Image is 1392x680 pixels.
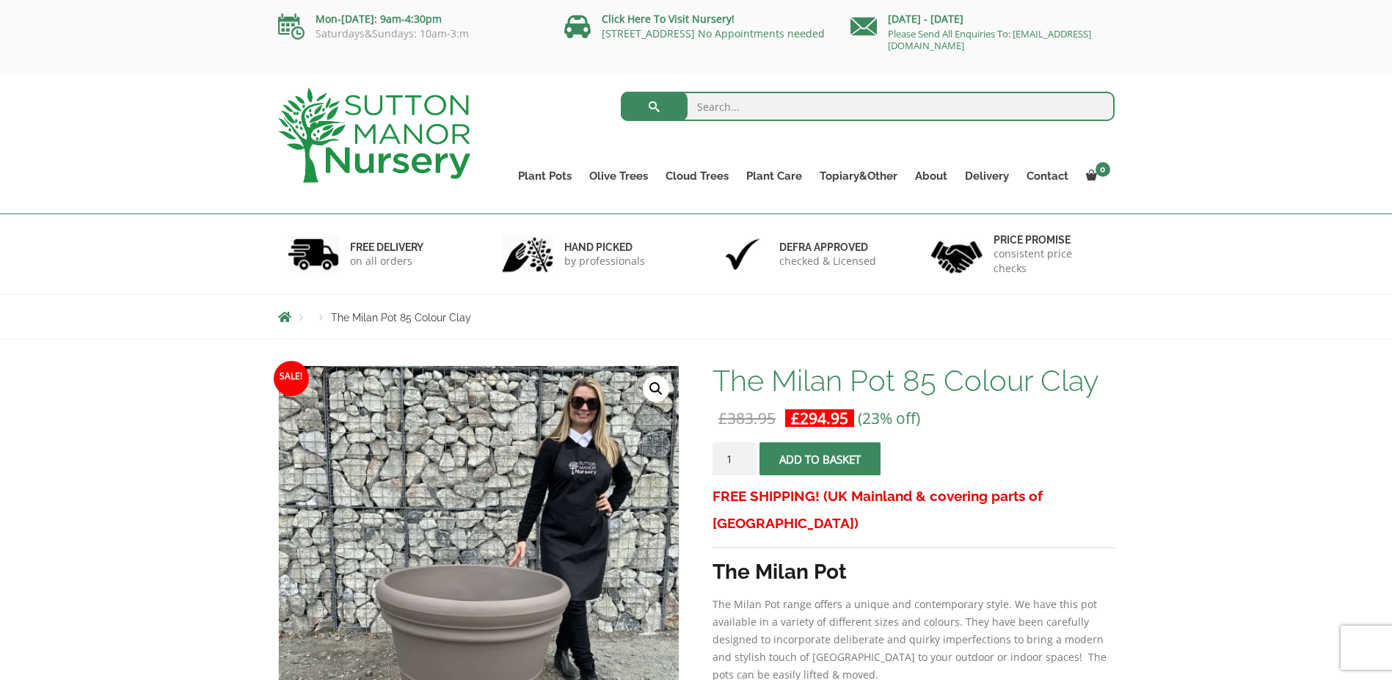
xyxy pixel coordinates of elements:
img: 1.jpg [288,235,339,273]
a: [STREET_ADDRESS] No Appointments needed [602,26,825,40]
input: Product quantity [713,442,757,475]
p: [DATE] - [DATE] [850,10,1115,28]
input: Search... [621,92,1115,121]
p: Saturdays&Sundays: 10am-3:m [278,28,542,40]
a: View full-screen image gallery [643,376,669,402]
strong: The Milan Pot [713,560,847,584]
span: 0 [1096,162,1110,177]
a: Click Here To Visit Nursery! [602,12,735,26]
a: Cloud Trees [657,166,737,186]
span: (23% off) [858,408,920,428]
a: Plant Care [737,166,811,186]
bdi: 383.95 [718,408,776,428]
a: Olive Trees [580,166,657,186]
h6: FREE DELIVERY [350,241,423,254]
h1: The Milan Pot 85 Colour Clay [713,365,1114,396]
p: checked & Licensed [779,254,876,268]
img: 2.jpg [502,235,553,273]
h6: Defra approved [779,241,876,254]
img: logo [278,88,470,183]
p: Mon-[DATE]: 9am-4:30pm [278,10,542,28]
span: £ [718,408,727,428]
p: by professionals [564,254,645,268]
button: Add to basket [759,442,881,475]
a: Topiary&Other [811,166,906,186]
nav: Breadcrumbs [278,311,1115,323]
h6: hand picked [564,241,645,254]
a: 0 [1077,166,1115,186]
bdi: 294.95 [791,408,848,428]
span: The Milan Pot 85 Colour Clay [331,312,471,323]
a: Delivery [956,166,1018,186]
span: Sale! [274,361,309,396]
a: Please Send All Enquiries To: [EMAIL_ADDRESS][DOMAIN_NAME] [888,27,1091,52]
img: 4.jpg [931,232,983,277]
h6: Price promise [994,233,1105,246]
p: on all orders [350,254,423,268]
a: Contact [1018,166,1077,186]
span: £ [791,408,800,428]
img: 3.jpg [717,235,768,273]
a: Plant Pots [509,166,580,186]
h3: FREE SHIPPING! (UK Mainland & covering parts of [GEOGRAPHIC_DATA]) [713,483,1114,537]
a: About [906,166,956,186]
p: consistent price checks [994,246,1105,276]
